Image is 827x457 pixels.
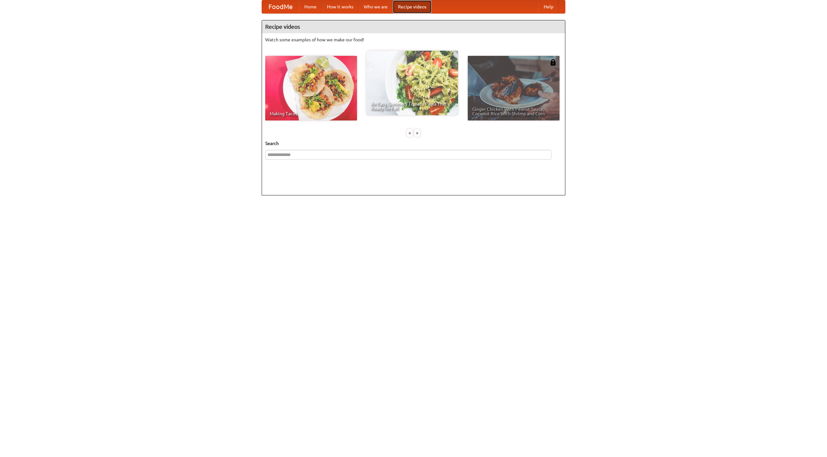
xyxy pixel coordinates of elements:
p: Watch some examples of how we make our food! [265,36,562,43]
a: Help [539,0,559,13]
a: An Easy, Summery Tomato Pasta That's Ready for Fall [366,51,458,115]
a: Making Tacos [265,56,357,120]
div: » [414,129,420,137]
a: How it works [322,0,359,13]
a: Who we are [359,0,393,13]
h5: Search [265,140,562,147]
img: 483408.png [550,59,556,66]
div: « [407,129,413,137]
a: FoodMe [262,0,299,13]
a: Home [299,0,322,13]
span: Making Tacos [270,111,352,116]
h4: Recipe videos [262,20,565,33]
span: An Easy, Summery Tomato Pasta That's Ready for Fall [371,102,454,111]
a: Recipe videos [393,0,432,13]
